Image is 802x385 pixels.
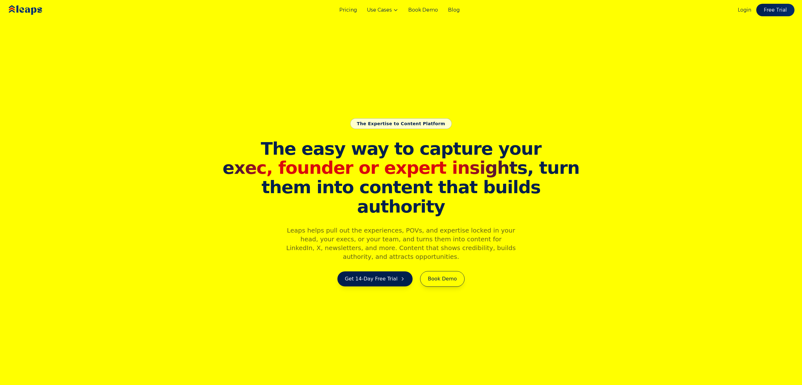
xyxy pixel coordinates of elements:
[8,1,61,19] img: Leaps Logo
[350,118,452,129] div: The Expertise to Content Platform
[367,6,398,14] button: Use Cases
[420,271,465,287] a: Book Demo
[756,4,794,16] a: Free Trial
[221,177,581,216] span: them into content that builds authority
[223,157,527,178] span: exec, founder or expert insights
[281,226,521,261] p: Leaps helps pull out the experiences, POVs, and expertise locked in your head, your execs, or you...
[261,138,541,159] span: The easy way to capture your
[408,6,438,14] a: Book Demo
[337,271,413,286] a: Get 14-Day Free Trial
[738,6,751,14] a: Login
[221,158,581,177] span: , turn
[339,6,357,14] a: Pricing
[448,6,460,14] a: Blog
